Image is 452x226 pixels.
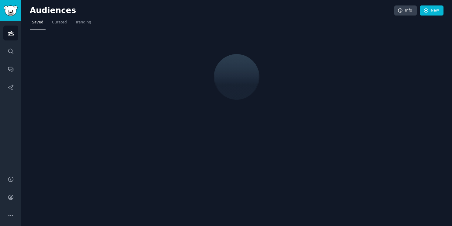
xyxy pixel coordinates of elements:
a: Curated [50,18,69,30]
a: Saved [30,18,46,30]
a: Trending [73,18,93,30]
span: Trending [75,20,91,25]
span: Saved [32,20,43,25]
span: Curated [52,20,67,25]
img: GummySearch logo [4,5,18,16]
h2: Audiences [30,6,394,16]
a: New [420,5,443,16]
a: Info [394,5,417,16]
